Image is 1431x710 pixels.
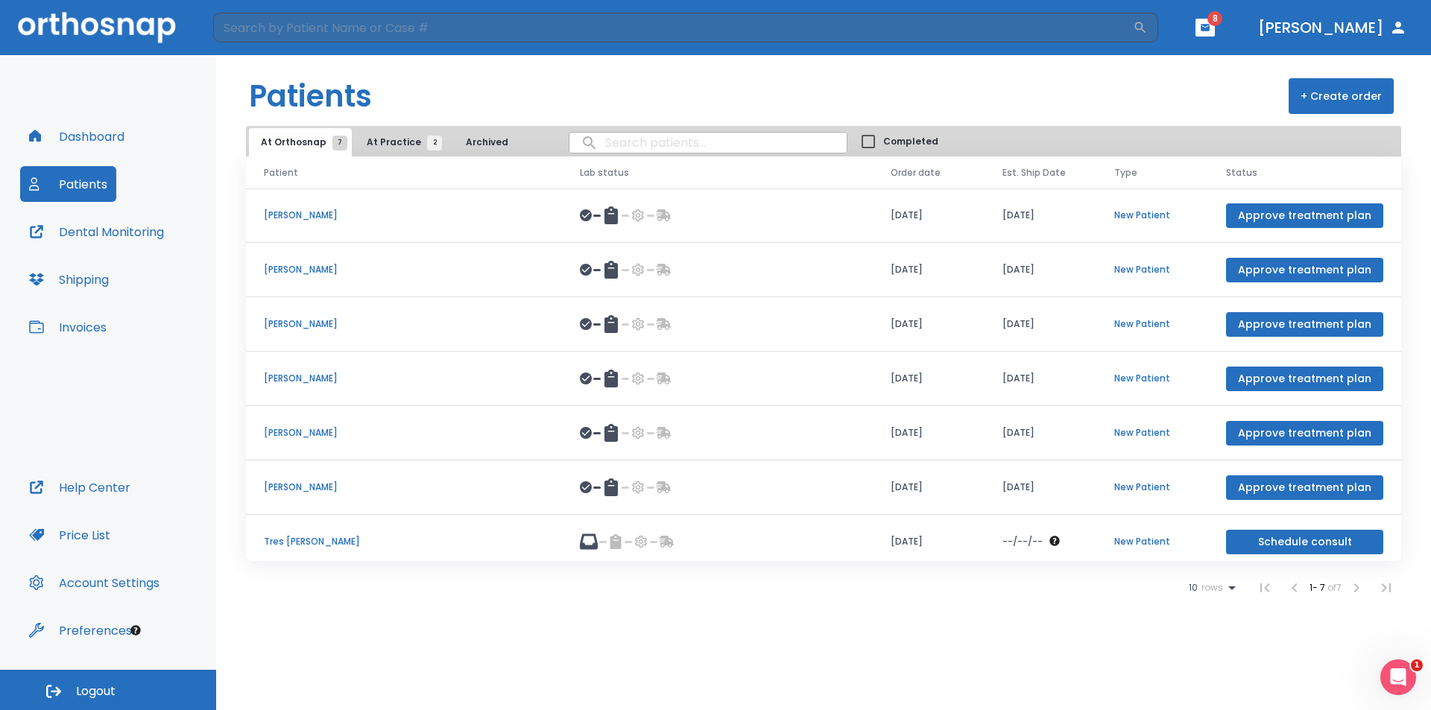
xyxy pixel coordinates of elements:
[18,12,176,42] img: Orthosnap
[1114,317,1190,331] p: New Patient
[427,136,442,150] span: 2
[985,406,1096,460] td: [DATE]
[873,515,985,569] td: [DATE]
[873,297,985,352] td: [DATE]
[1226,421,1383,446] button: Approve treatment plan
[261,136,340,149] span: At Orthosnap
[20,118,133,154] button: Dashboard
[1411,659,1423,671] span: 1
[1327,581,1342,594] span: of 7
[264,166,298,180] span: Patient
[76,683,116,700] span: Logout
[264,317,544,331] p: [PERSON_NAME]
[213,13,1133,42] input: Search by Patient Name or Case #
[985,352,1096,406] td: [DATE]
[264,426,544,440] p: [PERSON_NAME]
[580,166,629,180] span: Lab status
[249,128,527,156] div: tabs
[873,188,985,243] td: [DATE]
[1226,367,1383,391] button: Approve treatment plan
[332,136,347,150] span: 7
[264,535,544,548] p: Tres [PERSON_NAME]
[1289,78,1394,114] button: + Create order
[1002,535,1078,548] div: The date will be available after approving treatment plan
[20,214,173,250] button: Dental Monitoring
[1114,426,1190,440] p: New Patient
[873,406,985,460] td: [DATE]
[1002,166,1066,180] span: Est. Ship Date
[20,166,116,202] button: Patients
[20,309,116,345] button: Invoices
[20,517,119,553] button: Price List
[1114,209,1190,222] p: New Patient
[1114,263,1190,276] p: New Patient
[1226,258,1383,282] button: Approve treatment plan
[367,136,435,149] span: At Practice
[873,243,985,297] td: [DATE]
[883,135,938,148] span: Completed
[20,565,168,600] button: Account Settings
[985,460,1096,515] td: [DATE]
[1114,481,1190,494] p: New Patient
[264,372,544,385] p: [PERSON_NAME]
[449,128,524,156] button: Archived
[1252,14,1413,41] button: [PERSON_NAME]
[1114,372,1190,385] p: New Patient
[1226,530,1383,554] button: Schedule consult
[985,188,1096,243] td: [DATE]
[873,352,985,406] td: [DATE]
[1189,583,1198,593] span: 10
[873,460,985,515] td: [DATE]
[1198,583,1223,593] span: rows
[891,166,941,180] span: Order date
[1310,581,1327,594] span: 1 - 7
[985,297,1096,352] td: [DATE]
[1226,166,1257,180] span: Status
[264,209,544,222] p: [PERSON_NAME]
[20,262,118,297] button: Shipping
[1114,166,1137,180] span: Type
[20,469,139,505] button: Help Center
[985,243,1096,297] td: [DATE]
[1207,11,1222,26] span: 8
[569,128,847,157] input: search
[1114,535,1190,548] p: New Patient
[1002,535,1043,548] p: --/--/--
[1226,203,1383,228] button: Approve treatment plan
[1226,312,1383,337] button: Approve treatment plan
[249,74,372,118] h1: Patients
[1226,475,1383,500] button: Approve treatment plan
[264,481,544,494] p: [PERSON_NAME]
[20,612,141,648] button: Preferences
[1380,659,1416,695] iframe: Intercom live chat
[264,263,544,276] p: [PERSON_NAME]
[129,624,142,637] div: Tooltip anchor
